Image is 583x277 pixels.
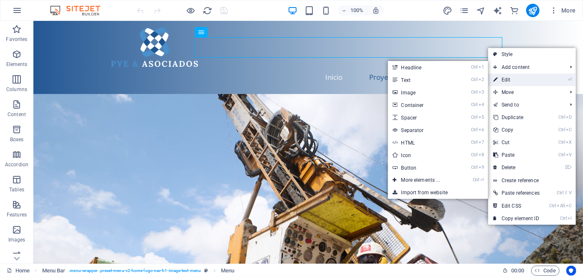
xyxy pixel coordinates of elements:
i: C [566,127,572,132]
a: Ctrl4Container [388,99,457,111]
i: Ctrl [471,140,478,145]
p: Tables [9,186,24,193]
i: Ctrl [471,127,478,132]
i: V [566,152,572,158]
i: Ctrl [471,152,478,158]
i: Commerce [509,6,519,15]
p: Boxes [10,136,24,143]
i: Ctrl [471,165,478,170]
i: 2 [479,77,484,82]
i: Ctrl [559,140,565,145]
i: Ctrl [559,114,565,120]
a: ⌦Delete [488,161,545,174]
i: Ctrl [471,102,478,107]
button: design [443,5,453,15]
i: 1 [479,64,484,70]
a: ⏎Edit [488,74,545,86]
i: Navigator [476,6,486,15]
a: CtrlXCut [488,136,545,149]
a: CtrlDDuplicate [488,111,545,124]
i: D [566,114,572,120]
i: This element is a customizable preset [204,268,208,273]
button: pages [459,5,469,15]
a: Ctrl9Button [388,161,457,174]
a: CtrlCCopy [488,124,545,136]
i: 5 [479,114,484,120]
i: Ctrl [471,89,478,95]
button: commerce [509,5,520,15]
i: Publish [528,6,537,15]
button: reload [203,5,213,15]
i: Ctrl [471,114,478,120]
a: Ctrl⇧VPaste references [488,187,545,199]
a: Send to [488,99,563,111]
a: Click to cancel selection. Double-click to open Pages [7,266,30,276]
span: Click to select. Double-click to edit [221,266,234,276]
a: CtrlAltCEdit CSS [488,200,545,212]
a: Ctrl3Image [388,86,457,99]
span: Click to select. Double-click to edit [42,266,66,276]
i: Ctrl [471,77,478,82]
i: ⏎ [568,77,572,82]
i: Reload page [203,6,213,15]
p: Features [7,211,27,218]
a: Ctrl1Headline [388,61,457,74]
i: I [568,216,572,221]
span: . menu-wrapper .preset-menu-v2-home-logo-nav-h1-image-text-menu [68,266,201,276]
a: Import from website [388,186,488,199]
i: 8 [479,152,484,158]
i: AI Writer [493,6,502,15]
span: 00 00 [511,266,524,276]
a: Ctrl6Separator [388,124,457,136]
h6: Session time [502,266,525,276]
p: Content [8,111,26,118]
span: : [517,267,518,274]
i: Pages (Ctrl+Alt+S) [459,6,469,15]
nav: breadcrumb [42,266,235,276]
button: Usercentrics [566,266,576,276]
i: On resize automatically adjust zoom level to fit chosen device. [372,7,380,14]
i: ⇧ [565,190,568,196]
img: Editor Logo [48,5,111,15]
a: Ctrl2Text [388,74,457,86]
i: Design (Ctrl+Alt+Y) [443,6,452,15]
p: Columns [6,86,27,93]
button: 100% [338,5,368,15]
i: ⌦ [565,165,572,170]
i: Alt [557,203,565,208]
button: navigator [476,5,486,15]
button: More [546,4,579,17]
i: V [569,190,572,196]
p: Favorites [6,36,27,43]
a: CtrlICopy element ID [488,212,545,225]
i: 4 [479,102,484,107]
span: Add content [488,61,563,74]
i: X [566,140,572,145]
p: Accordion [5,161,28,168]
i: 6 [479,127,484,132]
span: More [550,6,576,15]
p: Elements [6,61,28,68]
span: Move [488,86,563,99]
i: Ctrl [557,190,564,196]
button: text_generator [493,5,503,15]
i: Ctrl [473,177,479,183]
button: publish [526,4,540,17]
a: CtrlVPaste [488,149,545,161]
button: Click here to leave preview mode and continue editing [186,5,196,15]
i: Ctrl [550,203,556,208]
i: ⏎ [480,177,484,183]
i: C [566,203,572,208]
button: Code [531,266,560,276]
i: Ctrl [560,216,567,221]
a: Create reference [488,174,576,187]
a: Ctrl7HTML [388,136,457,149]
a: Ctrl8Icon [388,149,457,161]
i: Ctrl [559,127,565,132]
span: Code [535,266,556,276]
i: Ctrl [471,64,478,70]
i: Ctrl [559,152,565,158]
h6: 100% [350,5,364,15]
i: 3 [479,89,484,95]
p: Images [8,236,25,243]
